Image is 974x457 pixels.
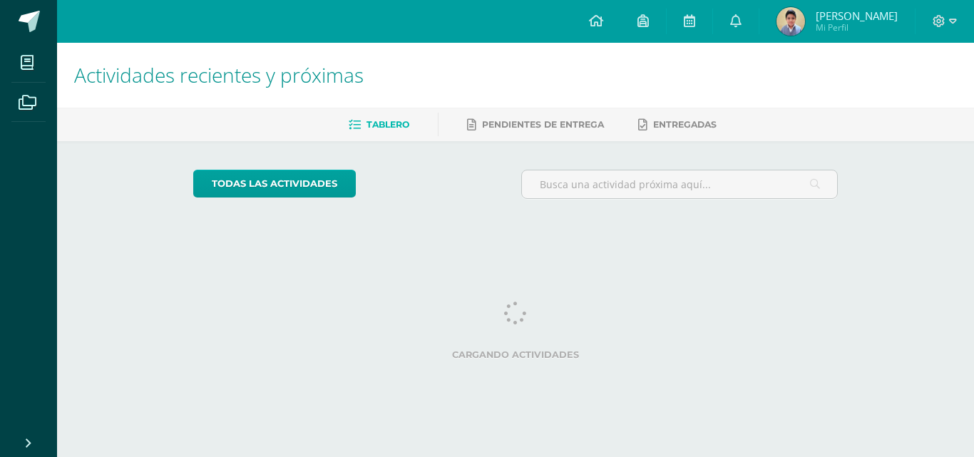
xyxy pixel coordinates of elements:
[816,9,898,23] span: [PERSON_NAME]
[482,119,604,130] span: Pendientes de entrega
[366,119,409,130] span: Tablero
[816,21,898,34] span: Mi Perfil
[193,349,839,360] label: Cargando actividades
[653,119,717,130] span: Entregadas
[193,170,356,197] a: todas las Actividades
[467,113,604,136] a: Pendientes de entrega
[522,170,838,198] input: Busca una actividad próxima aquí...
[776,7,805,36] img: 2153a3c8ca2691affaefe64430148f35.png
[638,113,717,136] a: Entregadas
[349,113,409,136] a: Tablero
[74,61,364,88] span: Actividades recientes y próximas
